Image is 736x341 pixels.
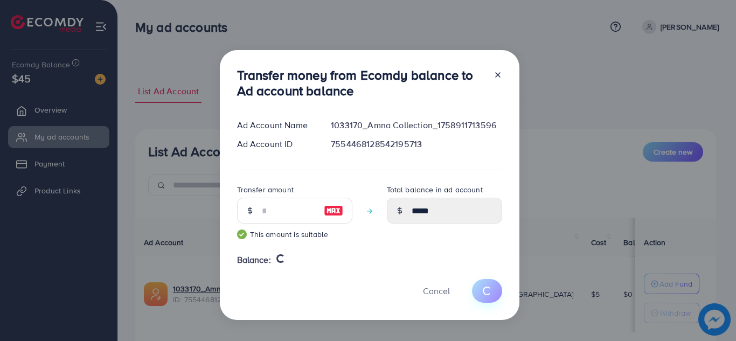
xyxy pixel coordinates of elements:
[322,138,510,150] div: 7554468128542195713
[322,119,510,131] div: 1033170_Amna Collection_1758911713596
[409,279,463,302] button: Cancel
[237,229,247,239] img: guide
[387,184,483,195] label: Total balance in ad account
[237,254,271,266] span: Balance:
[324,204,343,217] img: image
[237,67,485,99] h3: Transfer money from Ecomdy balance to Ad account balance
[423,285,450,297] span: Cancel
[237,184,294,195] label: Transfer amount
[228,138,323,150] div: Ad Account ID
[237,229,352,240] small: This amount is suitable
[228,119,323,131] div: Ad Account Name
